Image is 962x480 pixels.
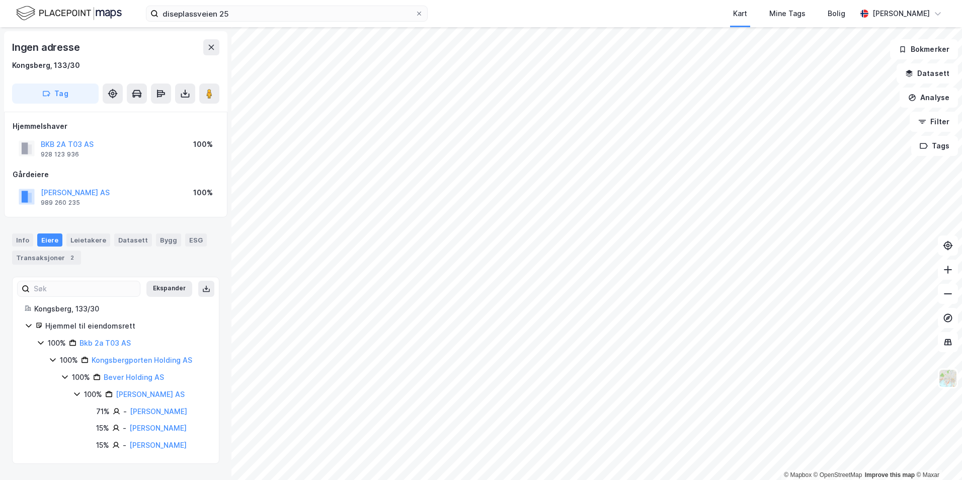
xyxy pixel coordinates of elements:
div: 100% [48,337,66,349]
img: logo.f888ab2527a4732fd821a326f86c7f29.svg [16,5,122,22]
button: Datasett [897,63,958,84]
div: - [123,439,126,451]
div: 100% [193,138,213,150]
a: Bkb 2a T03 AS [79,339,131,347]
div: Leietakere [66,233,110,247]
div: Kongsberg, 133/30 [34,303,207,315]
input: Søk [30,281,140,296]
div: Gårdeiere [13,169,219,181]
div: Hjemmelshaver [13,120,219,132]
div: - [123,406,127,418]
a: Kongsbergporten Holding AS [92,356,192,364]
a: OpenStreetMap [814,471,862,478]
div: Ingen adresse [12,39,82,55]
a: [PERSON_NAME] [129,441,187,449]
div: Kongsberg, 133/30 [12,59,80,71]
a: Bever Holding AS [104,373,164,381]
div: - [123,422,126,434]
button: Tag [12,84,99,104]
a: Mapbox [784,471,812,478]
button: Filter [910,112,958,132]
div: 100% [60,354,78,366]
button: Analyse [900,88,958,108]
div: Kart [733,8,747,20]
div: Mine Tags [769,8,806,20]
a: Improve this map [865,471,915,478]
div: Eiere [37,233,62,247]
iframe: Chat Widget [912,432,962,480]
button: Ekspander [146,281,192,297]
input: Søk på adresse, matrikkel, gårdeiere, leietakere eller personer [158,6,415,21]
div: Hjemmel til eiendomsrett [45,320,207,332]
div: 15% [96,439,109,451]
div: 100% [193,187,213,199]
div: Bolig [828,8,845,20]
a: [PERSON_NAME] [130,407,187,416]
div: 15% [96,422,109,434]
div: 100% [84,388,102,401]
div: [PERSON_NAME] [872,8,930,20]
div: ESG [185,233,207,247]
div: 71% [96,406,110,418]
div: 928 123 936 [41,150,79,158]
div: Info [12,233,33,247]
div: 989 260 235 [41,199,80,207]
div: 100% [72,371,90,383]
a: [PERSON_NAME] [129,424,187,432]
div: Datasett [114,233,152,247]
a: [PERSON_NAME] AS [116,390,185,398]
div: Bygg [156,233,181,247]
button: Tags [911,136,958,156]
button: Bokmerker [890,39,958,59]
img: Z [938,369,957,388]
div: Transaksjoner [12,251,81,265]
div: 2 [67,253,77,263]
